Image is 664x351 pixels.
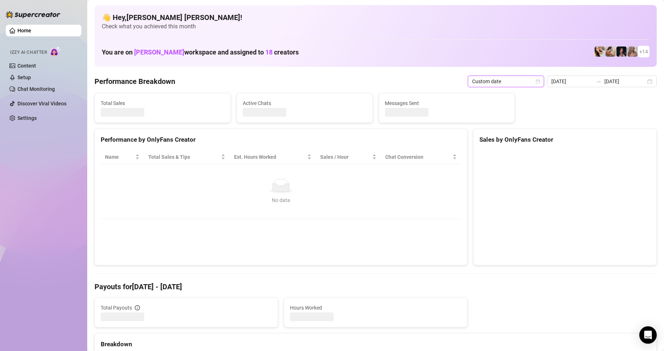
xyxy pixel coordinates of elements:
[102,23,649,31] span: Check what you achieved this month
[243,99,367,107] span: Active Chats
[6,11,60,18] img: logo-BBDzfeDw.svg
[101,150,144,164] th: Name
[551,77,593,85] input: Start date
[639,326,657,344] div: Open Intercom Messenger
[17,86,55,92] a: Chat Monitoring
[101,339,651,349] div: Breakdown
[639,48,648,56] span: + 14
[102,12,649,23] h4: 👋 Hey, [PERSON_NAME] [PERSON_NAME] !
[290,304,461,312] span: Hours Worked
[134,48,184,56] span: [PERSON_NAME]
[234,153,306,161] div: Est. Hours Worked
[616,47,627,57] img: Baby (@babyyyybellaa)
[105,153,134,161] span: Name
[50,46,61,57] img: AI Chatter
[101,99,225,107] span: Total Sales
[101,304,132,312] span: Total Payouts
[108,196,454,204] div: No data
[10,49,47,56] span: Izzy AI Chatter
[479,135,651,145] div: Sales by OnlyFans Creator
[102,48,299,56] h1: You are on workspace and assigned to creators
[381,150,461,164] th: Chat Conversion
[385,99,509,107] span: Messages Sent
[17,63,36,69] a: Content
[320,153,371,161] span: Sales / Hour
[627,47,637,57] img: Kenzie (@dmaxkenz)
[604,77,646,85] input: End date
[17,28,31,33] a: Home
[605,47,616,57] img: Kayla (@kaylathaylababy)
[265,48,273,56] span: 18
[316,150,381,164] th: Sales / Hour
[472,76,540,87] span: Custom date
[135,305,140,310] span: info-circle
[17,115,37,121] a: Settings
[595,47,605,57] img: Avry (@avryjennerfree)
[101,135,461,145] div: Performance by OnlyFans Creator
[596,78,601,84] span: to
[596,78,601,84] span: swap-right
[94,282,657,292] h4: Payouts for [DATE] - [DATE]
[385,153,451,161] span: Chat Conversion
[148,153,220,161] span: Total Sales & Tips
[94,76,175,86] h4: Performance Breakdown
[17,101,67,106] a: Discover Viral Videos
[536,79,540,84] span: calendar
[144,150,230,164] th: Total Sales & Tips
[17,74,31,80] a: Setup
